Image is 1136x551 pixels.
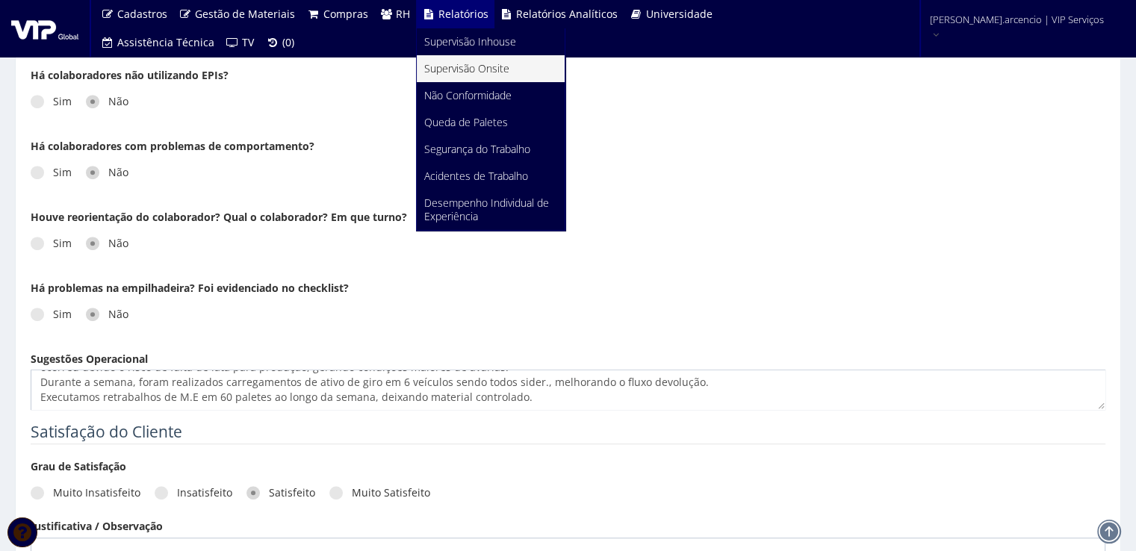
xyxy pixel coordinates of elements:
[86,236,128,251] label: Não
[11,17,78,40] img: logo
[31,519,163,534] label: Justificativa / Observação
[31,459,126,474] label: Grau de Satisfação
[246,485,315,500] label: Satisfeito
[31,68,229,83] label: Há colaboradores não utilizando EPIs?
[424,115,508,129] span: Queda de Paletes
[329,485,430,500] label: Muito Satisfeito
[424,196,549,223] span: Desempenho Individual de Experiência
[417,190,565,230] a: Desempenho Individual de Experiência
[417,82,565,109] a: Não Conformidade
[31,352,148,367] label: Sugestões Operacional
[31,281,349,296] label: Há problemas na empilhadeira? Foi evidenciado no checklist?
[242,35,254,49] span: TV
[424,34,516,49] span: Supervisão Inhouse
[31,139,314,154] label: Há colaboradores com problemas de comportamento?
[282,35,294,49] span: (0)
[220,28,261,57] a: TV
[31,236,72,251] label: Sim
[31,421,1105,444] legend: Satisfação do Cliente
[646,7,713,21] span: Universidade
[417,55,565,82] a: Supervisão Onsite
[31,94,72,109] label: Sim
[396,7,410,21] span: RH
[417,136,565,163] a: Segurança do Trabalho
[417,109,565,136] a: Queda de Paletes
[86,165,128,180] label: Não
[95,28,220,57] a: Assistência Técnica
[438,7,488,21] span: Relatórios
[424,142,530,156] span: Segurança do Trabalho
[195,7,295,21] span: Gestão de Materiais
[117,7,167,21] span: Cadastros
[424,61,509,75] span: Supervisão Onsite
[516,7,618,21] span: Relatórios Analíticos
[31,210,407,225] label: Houve reorientação do colaborador? Qual o colaborador? Em que turno?
[417,163,565,190] a: Acidentes de Trabalho
[417,28,565,55] a: Supervisão Inhouse
[323,7,368,21] span: Compras
[155,485,232,500] label: Insatisfeito
[86,307,128,322] label: Não
[424,169,528,183] span: Acidentes de Trabalho
[31,307,72,322] label: Sim
[117,35,214,49] span: Assistência Técnica
[31,485,140,500] label: Muito Insatisfeito
[424,88,512,102] span: Não Conformidade
[930,12,1104,27] span: [PERSON_NAME].arcencio | VIP Serviços
[31,165,72,180] label: Sim
[260,28,300,57] a: (0)
[86,94,128,109] label: Não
